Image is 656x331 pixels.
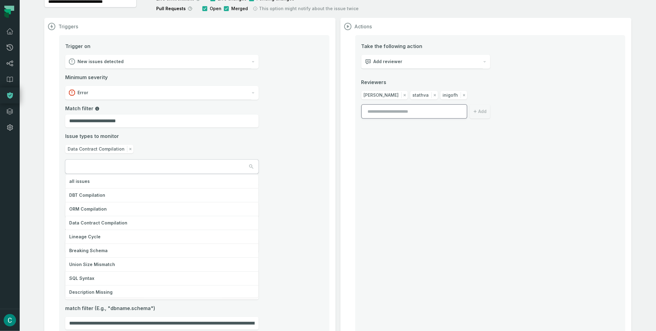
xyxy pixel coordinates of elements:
img: avatar of Cristian Gomez [4,314,16,326]
div: SQL Syntax [66,272,258,285]
div: Breaking Schema [66,244,258,258]
div: Union Size Mismatch [66,258,258,272]
div: all issues [66,175,258,188]
div: Data Contract Compilation [66,216,258,230]
div: Description Missing [66,285,258,299]
div: ORM Compilation [66,202,258,216]
div: DBT Compilation [66,188,258,202]
div: Lineage Cycle [66,230,258,244]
